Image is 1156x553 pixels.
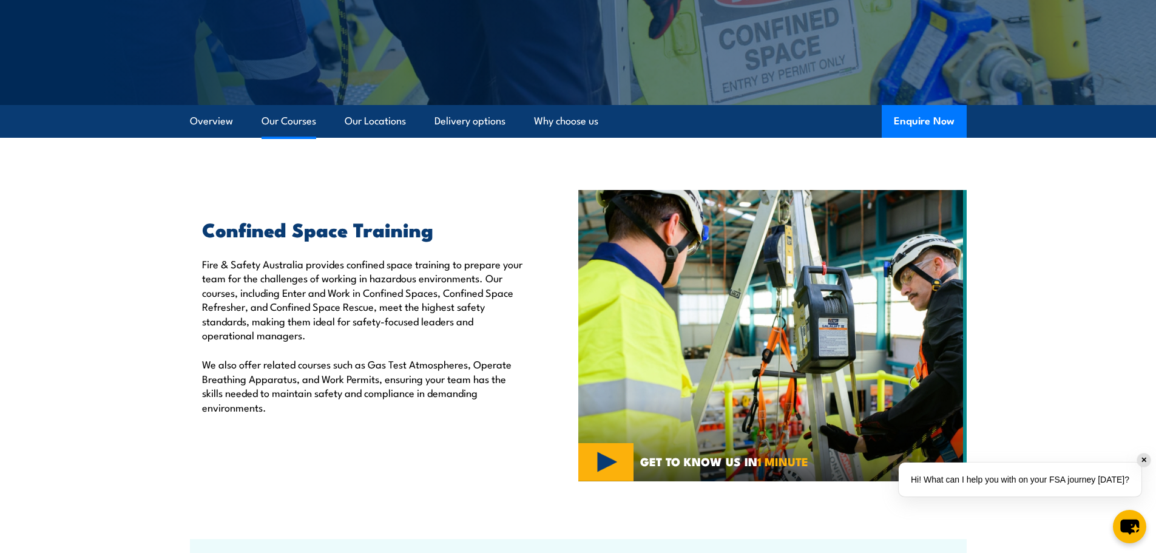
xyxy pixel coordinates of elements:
[202,220,522,237] h2: Confined Space Training
[202,257,522,342] p: Fire & Safety Australia provides confined space training to prepare your team for the challenges ...
[534,105,598,137] a: Why choose us
[202,357,522,414] p: We also offer related courses such as Gas Test Atmospheres, Operate Breathing Apparatus, and Work...
[345,105,406,137] a: Our Locations
[578,190,967,481] img: Confined Space Courses Australia
[899,463,1141,497] div: Hi! What can I help you with on your FSA journey [DATE]?
[1137,453,1151,467] div: ✕
[757,452,808,470] strong: 1 MINUTE
[190,105,233,137] a: Overview
[262,105,316,137] a: Our Courses
[882,105,967,138] button: Enquire Now
[1113,510,1146,543] button: chat-button
[434,105,505,137] a: Delivery options
[640,456,808,467] span: GET TO KNOW US IN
